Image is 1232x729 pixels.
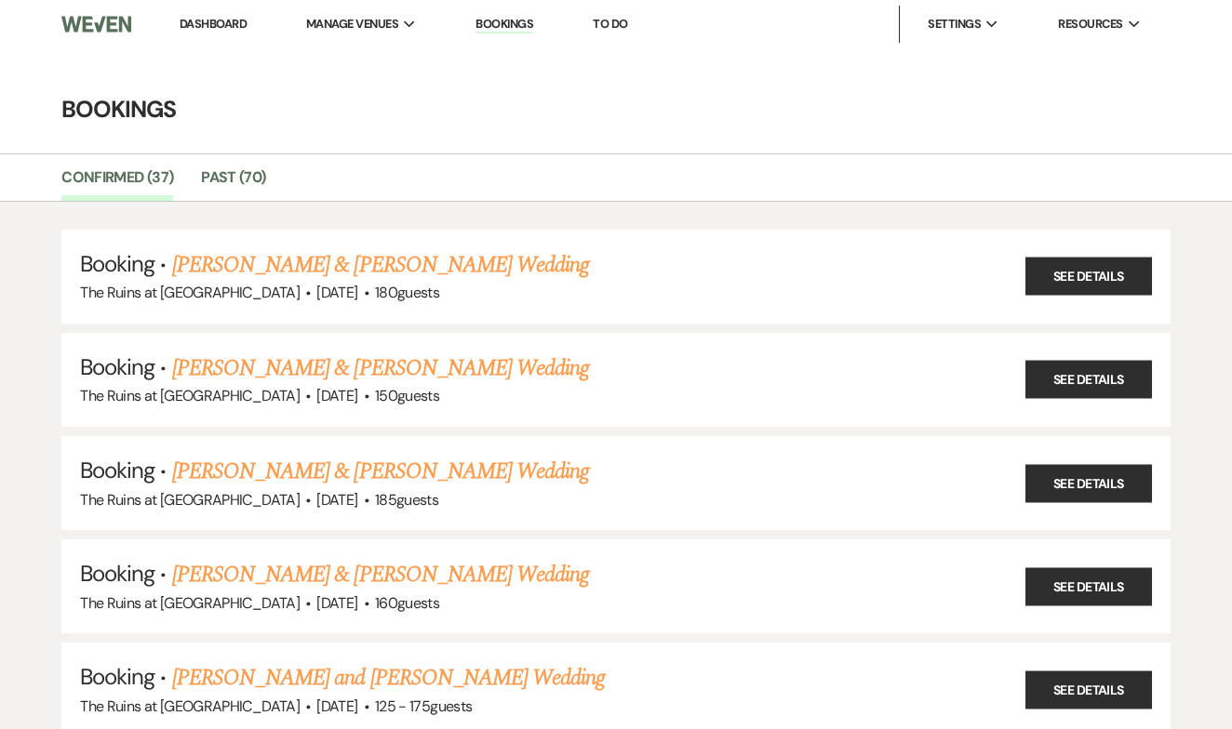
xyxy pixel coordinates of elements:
[172,661,606,695] a: [PERSON_NAME] and [PERSON_NAME] Wedding
[316,283,357,302] span: [DATE]
[928,15,981,33] span: Settings
[80,249,154,278] span: Booking
[61,166,173,201] a: Confirmed (37)
[316,593,357,613] span: [DATE]
[80,593,300,613] span: The Ruins at [GEOGRAPHIC_DATA]
[80,352,154,381] span: Booking
[316,696,357,716] span: [DATE]
[316,386,357,405] span: [DATE]
[375,593,439,613] span: 160 guests
[1025,670,1152,709] a: See Details
[593,16,627,32] a: To Do
[80,456,154,484] span: Booking
[201,166,265,201] a: Past (70)
[1058,15,1122,33] span: Resources
[475,16,533,33] a: Bookings
[80,490,300,510] span: The Ruins at [GEOGRAPHIC_DATA]
[80,283,300,302] span: The Ruins at [GEOGRAPHIC_DATA]
[306,15,398,33] span: Manage Venues
[172,558,589,591] a: [PERSON_NAME] & [PERSON_NAME] Wedding
[172,351,589,385] a: [PERSON_NAME] & [PERSON_NAME] Wedding
[375,283,439,302] span: 180 guests
[316,490,357,510] span: [DATE]
[80,386,300,405] span: The Ruins at [GEOGRAPHIC_DATA]
[80,696,300,716] span: The Ruins at [GEOGRAPHIC_DATA]
[80,662,154,691] span: Booking
[1025,464,1152,502] a: See Details
[1025,567,1152,605] a: See Details
[61,5,131,44] img: Weven Logo
[80,559,154,588] span: Booking
[172,455,589,488] a: [PERSON_NAME] & [PERSON_NAME] Wedding
[180,16,247,32] a: Dashboard
[375,490,438,510] span: 185 guests
[375,386,439,405] span: 150 guests
[375,696,472,716] span: 125 - 175 guests
[1025,361,1152,399] a: See Details
[1025,258,1152,296] a: See Details
[172,248,589,282] a: [PERSON_NAME] & [PERSON_NAME] Wedding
